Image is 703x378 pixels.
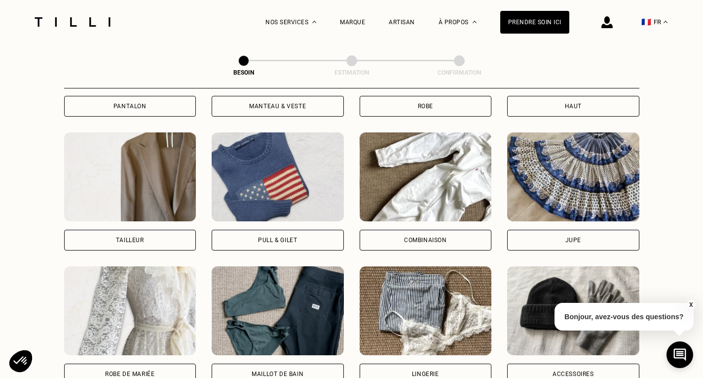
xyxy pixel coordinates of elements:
[641,17,651,27] span: 🇫🇷
[565,237,581,243] div: Jupe
[312,21,316,23] img: Menu déroulant
[664,21,667,23] img: menu déroulant
[404,237,447,243] div: Combinaison
[507,266,639,355] img: Tilli retouche votre Accessoires
[360,266,492,355] img: Tilli retouche votre Lingerie
[500,11,569,34] a: Prendre soin ici
[249,103,306,109] div: Manteau & Veste
[258,237,297,243] div: Pull & gilet
[565,103,582,109] div: Haut
[553,371,594,377] div: Accessoires
[116,237,144,243] div: Tailleur
[412,371,439,377] div: Lingerie
[194,69,293,76] div: Besoin
[507,132,639,221] img: Tilli retouche votre Jupe
[686,299,696,310] button: X
[212,132,344,221] img: Tilli retouche votre Pull & gilet
[113,103,147,109] div: Pantalon
[418,103,433,109] div: Robe
[64,132,196,221] img: Tilli retouche votre Tailleur
[302,69,401,76] div: Estimation
[410,69,509,76] div: Confirmation
[64,266,196,355] img: Tilli retouche votre Robe de mariée
[105,371,154,377] div: Robe de mariée
[601,16,613,28] img: icône connexion
[340,19,365,26] a: Marque
[360,132,492,221] img: Tilli retouche votre Combinaison
[389,19,415,26] a: Artisan
[212,266,344,355] img: Tilli retouche votre Maillot de bain
[473,21,477,23] img: Menu déroulant à propos
[31,17,114,27] img: Logo du service de couturière Tilli
[555,303,694,331] p: Bonjour, avez-vous des questions?
[252,371,303,377] div: Maillot de bain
